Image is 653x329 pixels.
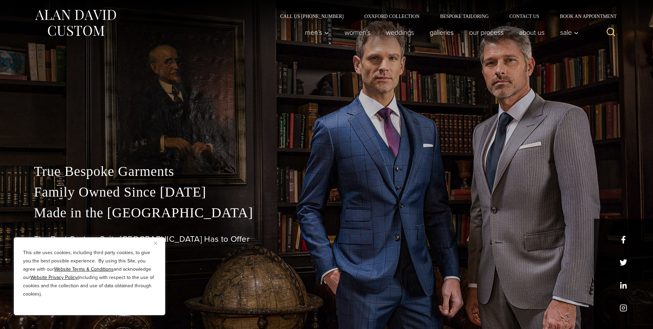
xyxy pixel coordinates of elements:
[154,239,162,247] button: Close
[549,14,619,19] a: Book an Appointment
[461,26,511,39] a: Our Process
[511,26,552,39] a: About Us
[34,161,619,223] p: True Bespoke Garments Family Owned Since [DATE] Made in the [GEOGRAPHIC_DATA]
[270,14,619,19] nav: Secondary Navigation
[354,14,430,19] a: Oxxford Collection
[34,234,619,244] h1: The Best Custom Suits [GEOGRAPHIC_DATA] Has to Offer
[154,242,157,245] img: Close
[297,26,582,39] nav: Primary Navigation
[34,8,117,38] img: Alan David Custom
[54,266,114,273] a: Website Terms & Conditions
[430,14,499,19] a: Bespoke Tailoring
[30,274,77,281] a: Website Privacy Policy
[603,24,619,41] button: View Search Form
[560,29,579,36] span: Sale
[499,14,550,19] a: Contact Us
[305,29,329,36] span: Men’s
[378,26,422,39] a: weddings
[337,26,378,39] a: Women’s
[270,14,354,19] a: Call Us [PHONE_NUMBER]
[422,26,461,39] a: Galleries
[23,249,156,298] p: This site uses cookies, including third party cookies, to give you the best possible experience. ...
